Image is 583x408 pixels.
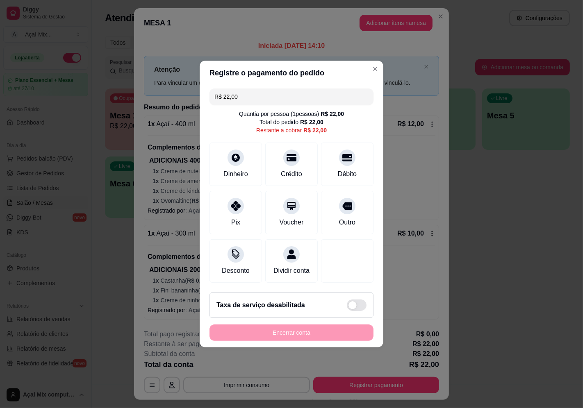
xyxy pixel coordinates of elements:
div: Total do pedido [260,118,323,126]
div: Dinheiro [223,169,248,179]
input: Ex.: hambúrguer de cordeiro [214,88,369,105]
div: R$ 22,00 [300,118,323,126]
div: Voucher [280,218,304,227]
div: Desconto [222,266,250,276]
header: Registre o pagamento do pedido [200,61,383,85]
div: R$ 22,00 [321,110,344,118]
h2: Taxa de serviço desabilitada [216,300,305,310]
div: Outro [339,218,355,227]
div: Débito [338,169,357,179]
div: Quantia por pessoa ( 1 pessoas) [239,110,344,118]
button: Close [369,62,382,75]
div: Restante a cobrar [256,126,327,134]
div: R$ 22,00 [303,126,327,134]
div: Pix [231,218,240,227]
div: Crédito [281,169,302,179]
div: Dividir conta [273,266,310,276]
